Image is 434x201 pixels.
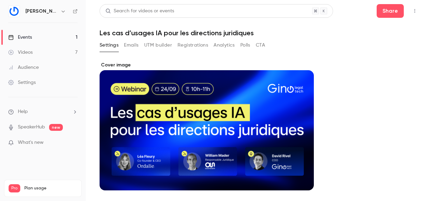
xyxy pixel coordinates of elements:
[8,34,32,41] div: Events
[256,40,265,51] button: CTA
[100,62,314,190] section: Cover image
[8,79,36,86] div: Settings
[18,124,45,131] a: SpeakerHub
[25,8,58,15] h6: [PERSON_NAME]
[105,8,174,15] div: Search for videos or events
[69,140,78,146] iframe: Noticeable Trigger
[24,186,77,191] span: Plan usage
[8,64,39,71] div: Audience
[9,184,20,192] span: Pro
[240,40,250,51] button: Polls
[144,40,172,51] button: UTM builder
[8,108,78,115] li: help-dropdown-opener
[18,108,28,115] span: Help
[214,40,235,51] button: Analytics
[8,49,33,56] div: Videos
[9,6,20,17] img: Gino LegalTech
[124,40,138,51] button: Emails
[178,40,208,51] button: Registrations
[377,4,404,18] button: Share
[100,40,118,51] button: Settings
[49,124,63,131] span: new
[18,139,44,146] span: What's new
[100,62,314,68] label: Cover image
[100,29,420,37] h1: Les cas d’usages IA pour les directions juridiques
